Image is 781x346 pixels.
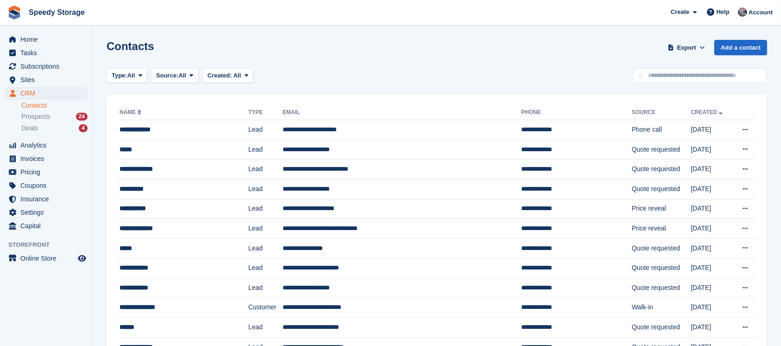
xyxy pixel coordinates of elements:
[691,258,732,278] td: [DATE]
[21,124,38,133] span: Deals
[691,199,732,219] td: [DATE]
[20,179,76,192] span: Coupons
[5,152,88,165] a: menu
[21,112,50,121] span: Prospects
[156,71,178,80] span: Source:
[127,71,135,80] span: All
[749,8,773,17] span: Account
[248,238,283,258] td: Lead
[632,238,691,258] td: Quote requested
[21,101,88,110] a: Contacts
[120,109,143,115] a: Name
[632,318,691,338] td: Quote requested
[248,298,283,318] td: Customer
[691,140,732,160] td: [DATE]
[5,46,88,59] a: menu
[20,46,76,59] span: Tasks
[5,33,88,46] a: menu
[21,112,88,122] a: Prospects 24
[632,298,691,318] td: Walk-in
[691,298,732,318] td: [DATE]
[5,252,88,265] a: menu
[691,120,732,140] td: [DATE]
[5,206,88,219] a: menu
[20,139,76,152] span: Analytics
[107,68,147,83] button: Type: All
[248,140,283,160] td: Lead
[20,219,76,232] span: Capital
[20,60,76,73] span: Subscriptions
[20,152,76,165] span: Invoices
[248,258,283,278] td: Lead
[632,278,691,298] td: Quote requested
[248,278,283,298] td: Lead
[107,40,154,52] h1: Contacts
[7,6,21,19] img: stora-icon-8386f47178a22dfd0bd8f6a31ec36ba5ce8667c1dd55bd0f319d3a0aa187defe.svg
[76,253,88,264] a: Preview store
[5,179,88,192] a: menu
[691,278,732,298] td: [DATE]
[632,120,691,140] td: Phone call
[20,166,76,179] span: Pricing
[677,43,696,52] span: Export
[632,258,691,278] td: Quote requested
[20,73,76,86] span: Sites
[717,7,730,17] span: Help
[20,206,76,219] span: Settings
[5,139,88,152] a: menu
[5,219,88,232] a: menu
[248,199,283,219] td: Lead
[208,72,232,79] span: Created:
[5,73,88,86] a: menu
[21,123,88,133] a: Deals 4
[632,199,691,219] td: Price reveal
[632,160,691,179] td: Quote requested
[20,252,76,265] span: Online Store
[691,160,732,179] td: [DATE]
[25,5,88,20] a: Speedy Storage
[248,318,283,338] td: Lead
[151,68,199,83] button: Source: All
[20,192,76,205] span: Insurance
[691,318,732,338] td: [DATE]
[691,179,732,199] td: [DATE]
[632,179,691,199] td: Quote requested
[283,105,521,120] th: Email
[248,219,283,239] td: Lead
[248,105,283,120] th: Type
[671,7,689,17] span: Create
[632,105,691,120] th: Source
[5,60,88,73] a: menu
[248,120,283,140] td: Lead
[248,160,283,179] td: Lead
[714,40,767,55] a: Add a contact
[112,71,127,80] span: Type:
[233,72,241,79] span: All
[666,40,707,55] button: Export
[521,105,632,120] th: Phone
[738,7,747,17] img: Dan Jackson
[8,240,92,250] span: Storefront
[632,219,691,239] td: Price reveal
[248,179,283,199] td: Lead
[632,140,691,160] td: Quote requested
[179,71,187,80] span: All
[5,166,88,179] a: menu
[20,33,76,46] span: Home
[202,68,253,83] button: Created: All
[5,192,88,205] a: menu
[79,124,88,132] div: 4
[76,113,88,121] div: 24
[691,109,724,115] a: Created
[691,238,732,258] td: [DATE]
[20,87,76,100] span: CRM
[691,219,732,239] td: [DATE]
[5,87,88,100] a: menu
